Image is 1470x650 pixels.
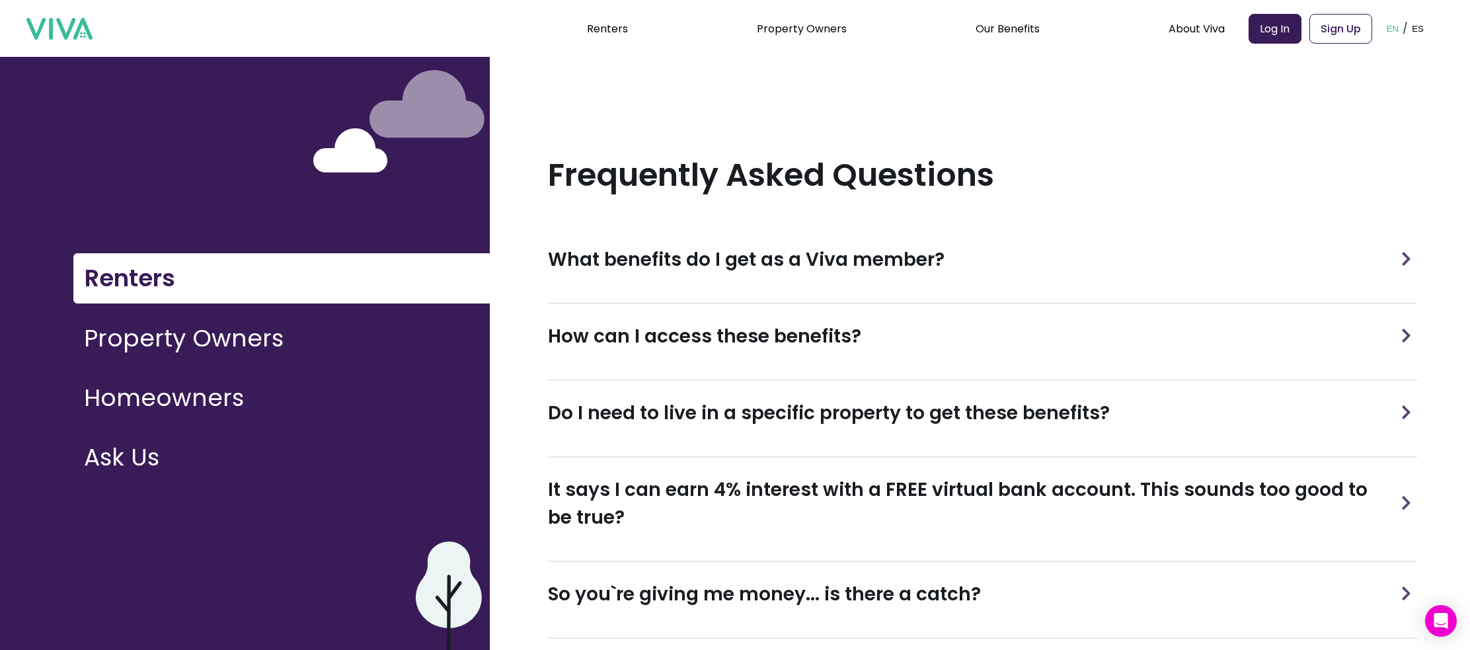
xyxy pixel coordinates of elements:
h3: It says I can earn 4% interest with a FREE virtual bank account. This sounds too good to be true? [548,476,1395,532]
button: Property Owners [73,314,490,363]
a: Sign Up [1309,14,1372,44]
img: arrow for minimizing [1397,252,1416,266]
div: What benefits do I get as a Viva member?arrow for minimizing [548,227,1417,292]
div: How can I access these benefits?arrow for minimizing [548,304,1417,369]
a: Homeowners [73,374,490,433]
img: white cloud [313,128,388,173]
a: Renters [73,253,490,314]
div: It says I can earn 4% interest with a FREE virtual bank account. This sounds too good to be true?... [548,458,1417,550]
img: arrow for minimizing [1397,405,1416,419]
a: Property Owners [73,314,490,374]
img: arrow for minimizing [1397,496,1416,510]
button: Renters [73,253,490,304]
h1: Frequently Asked Questions [548,155,1417,196]
h3: Do I need to live in a specific property to get these benefits? [548,399,1110,427]
h3: So you`re giving me money... is there a catch? [548,581,981,608]
p: / [1403,19,1408,38]
div: Open Intercom Messenger [1425,605,1457,637]
div: About Viva [1169,12,1225,45]
a: Ask Us [73,433,490,493]
h3: What benefits do I get as a Viva member? [548,246,945,274]
a: Renters [587,21,628,36]
button: ES [1408,8,1428,49]
h3: How can I access these benefits? [548,323,861,350]
a: Property Owners [757,21,847,36]
a: Log In [1249,14,1301,44]
div: Do I need to live in a specific property to get these benefits?arrow for minimizing [548,381,1417,446]
button: EN [1383,8,1403,49]
div: So you`re giving me money... is there a catch?arrow for minimizing [548,562,1417,627]
img: purple cloud [369,70,484,138]
img: viva [26,18,93,40]
div: Our Benefits [976,12,1040,45]
button: Ask Us [73,433,490,482]
img: arrow for minimizing [1397,329,1416,343]
img: arrow for minimizing [1397,587,1416,600]
button: Homeowners [73,374,490,423]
